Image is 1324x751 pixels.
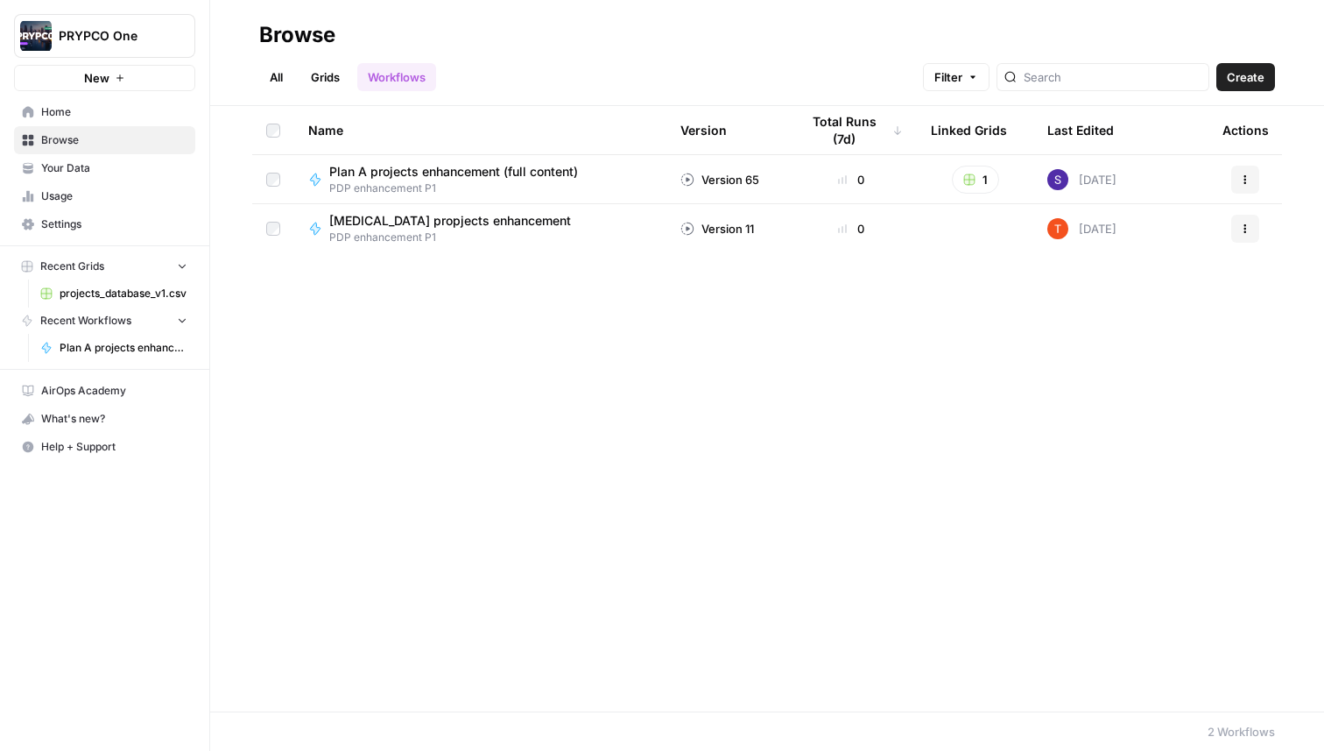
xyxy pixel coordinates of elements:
a: Workflows [357,63,436,91]
button: New [14,65,195,91]
span: Usage [41,188,187,204]
button: Create [1216,63,1275,91]
a: All [259,63,293,91]
img: hhe639wjkdbmop2p8tn1qho7jec6 [1047,169,1068,190]
a: Grids [300,63,350,91]
a: Settings [14,210,195,238]
span: Recent Grids [40,259,104,274]
span: Help + Support [41,439,187,455]
button: 1 [952,166,999,194]
div: Last Edited [1047,106,1114,154]
span: New [84,69,109,87]
span: Create [1227,68,1264,86]
button: What's new? [14,405,195,433]
span: Home [41,104,187,120]
span: Filter [934,68,962,86]
img: PRYPCO One Logo [20,20,52,52]
span: Plan A projects enhancement (full content) [329,163,578,181]
a: projects_database_v1.csv [32,280,195,308]
div: 0 [799,220,903,237]
a: Plan A projects enhancement (full content) [32,334,195,362]
button: Recent Workflows [14,308,195,334]
div: Total Runs (7d) [799,106,903,154]
div: Version 65 [680,171,759,188]
span: projects_database_v1.csv [60,286,187,301]
span: Recent Workflows [40,313,131,329]
a: Plan A projects enhancement (full content)PDP enhancement P1 [308,163,652,196]
button: Workspace: PRYPCO One [14,14,195,58]
span: AirOps Academy [41,383,187,399]
button: Help + Support [14,433,195,461]
div: Version [680,106,727,154]
img: nwzdl6jt8zmmwn6khma3vntngynh [1047,218,1068,239]
div: Linked Grids [931,106,1007,154]
a: Usage [14,182,195,210]
span: Settings [41,216,187,232]
span: PDP enhancement P1 [329,230,585,245]
button: Recent Grids [14,253,195,280]
span: Browse [41,132,187,148]
div: Version 11 [680,220,754,237]
button: Filter [923,63,989,91]
div: [DATE] [1047,169,1116,190]
a: AirOps Academy [14,377,195,405]
div: 0 [799,171,903,188]
div: Browse [259,21,335,49]
span: Your Data [41,160,187,176]
input: Search [1024,68,1201,86]
div: Actions [1222,106,1269,154]
span: [MEDICAL_DATA] propjects enhancement [329,212,571,230]
a: Home [14,98,195,126]
div: 2 Workflows [1208,723,1275,740]
div: [DATE] [1047,218,1116,239]
span: PRYPCO One [59,27,165,45]
div: What's new? [15,406,194,432]
span: PDP enhancement P1 [329,181,592,196]
a: [MEDICAL_DATA] propjects enhancementPDP enhancement P1 [308,212,652,245]
span: Plan A projects enhancement (full content) [60,340,187,356]
a: Browse [14,126,195,154]
div: Name [308,106,652,154]
a: Your Data [14,154,195,182]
